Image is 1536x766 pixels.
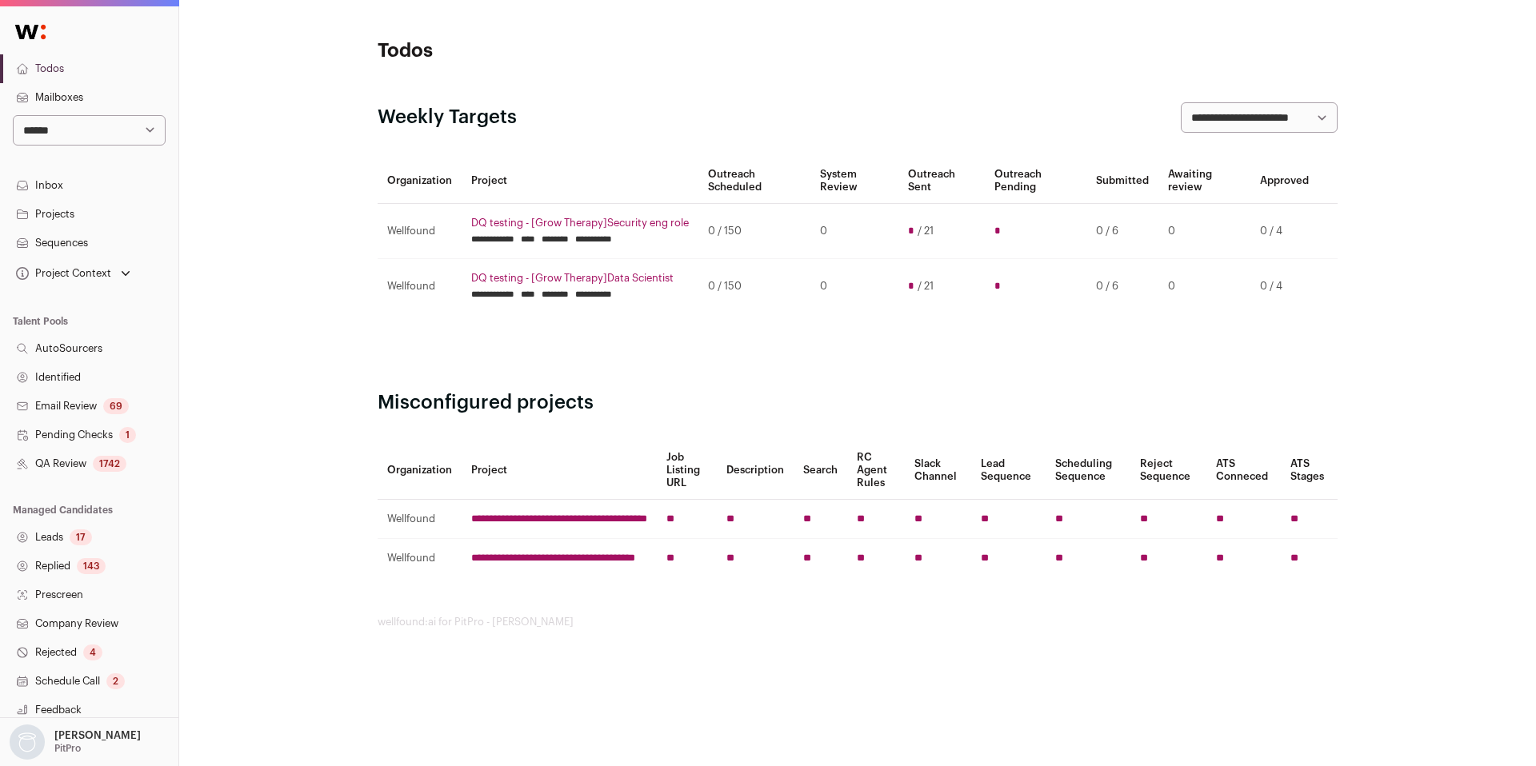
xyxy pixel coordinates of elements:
[1250,259,1318,314] td: 0 / 4
[1086,204,1158,259] td: 0 / 6
[1158,204,1250,259] td: 0
[1046,441,1130,500] th: Scheduling Sequence
[378,105,517,130] h2: Weekly Targets
[1158,158,1250,204] th: Awaiting review
[918,280,934,293] span: / 21
[54,729,141,742] p: [PERSON_NAME]
[810,158,898,204] th: System Review
[378,500,462,539] td: Wellfound
[847,441,905,500] th: RC Agent Rules
[93,456,126,472] div: 1742
[898,158,985,204] th: Outreach Sent
[378,204,462,259] td: Wellfound
[462,158,698,204] th: Project
[1250,158,1318,204] th: Approved
[657,441,717,500] th: Job Listing URL
[378,390,1338,416] h2: Misconfigured projects
[119,427,136,443] div: 1
[378,158,462,204] th: Organization
[462,441,657,500] th: Project
[810,204,898,259] td: 0
[1281,441,1338,500] th: ATS Stages
[1130,441,1206,500] th: Reject Sequence
[6,724,144,760] button: Open dropdown
[54,742,81,755] p: PitPro
[698,259,810,314] td: 0 / 150
[13,267,111,280] div: Project Context
[106,673,125,689] div: 2
[378,616,1338,628] footer: wellfound:ai for PitPro - [PERSON_NAME]
[717,441,794,500] th: Description
[1086,259,1158,314] td: 0 / 6
[985,158,1086,204] th: Outreach Pending
[1206,441,1282,500] th: ATS Conneced
[905,441,971,500] th: Slack Channel
[83,644,102,660] div: 4
[378,441,462,500] th: Organization
[13,262,134,285] button: Open dropdown
[810,259,898,314] td: 0
[77,558,106,574] div: 143
[1250,204,1318,259] td: 0 / 4
[1086,158,1158,204] th: Submitted
[971,441,1046,500] th: Lead Sequence
[10,724,45,760] img: nopic.png
[378,38,698,64] h1: Todos
[378,539,462,578] td: Wellfound
[70,529,92,545] div: 17
[698,204,810,259] td: 0 / 150
[103,398,129,414] div: 69
[378,259,462,314] td: Wellfound
[794,441,847,500] th: Search
[698,158,810,204] th: Outreach Scheduled
[471,217,689,229] a: DQ testing - [Grow Therapy]Security eng role
[1158,259,1250,314] td: 0
[471,272,689,285] a: DQ testing - [Grow Therapy]Data Scientist
[918,225,934,237] span: / 21
[6,16,54,48] img: Wellfound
